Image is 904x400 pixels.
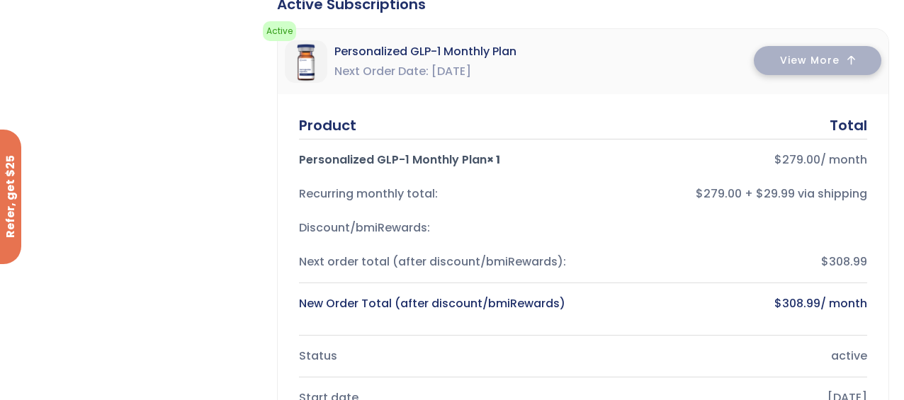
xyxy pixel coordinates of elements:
[299,294,572,314] div: New Order Total (after discount/bmiRewards)
[594,294,867,314] div: / month
[774,152,820,168] bdi: 279.00
[263,21,296,41] span: active
[299,184,572,204] div: Recurring monthly total:
[299,346,572,366] div: Status
[780,56,840,65] span: View More
[431,62,471,81] span: [DATE]
[774,295,782,312] span: $
[299,150,572,170] div: Personalized GLP-1 Monthly Plan
[594,346,867,366] div: active
[299,115,356,135] div: Product
[774,295,820,312] bdi: 308.99
[754,46,881,75] button: View More
[594,150,867,170] div: / month
[334,62,429,81] span: Next Order Date
[594,252,867,272] div: $308.99
[299,218,572,238] div: Discount/bmiRewards:
[299,252,572,272] div: Next order total (after discount/bmiRewards):
[830,115,867,135] div: Total
[285,40,327,83] img: Personalized GLP-1 Monthly Plan
[774,152,782,168] span: $
[594,184,867,204] div: $279.00 + $29.99 via shipping
[487,152,500,168] strong: × 1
